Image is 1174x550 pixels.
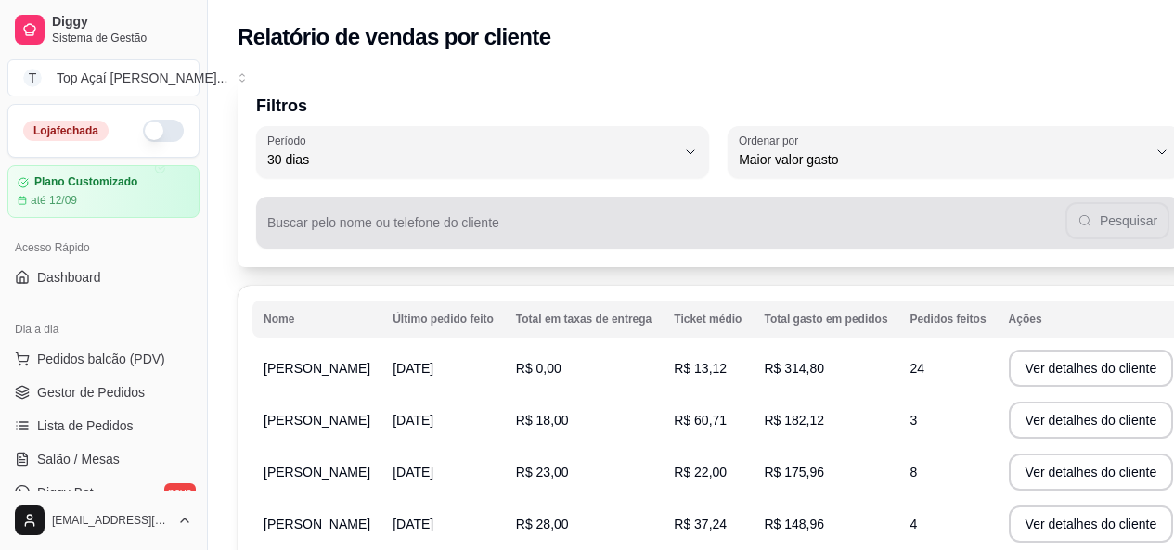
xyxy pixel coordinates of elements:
[252,301,381,338] th: Nome
[1009,505,1174,543] button: Ver detalhes do cliente
[753,301,898,338] th: Total gasto em pedidos
[37,268,101,287] span: Dashboard
[7,262,200,292] a: Dashboard
[267,133,312,148] label: Período
[739,133,805,148] label: Ordenar por
[764,517,824,531] span: R$ 148,96
[7,498,200,543] button: [EMAIL_ADDRESS][DOMAIN_NAME]
[7,59,200,96] button: Select a team
[7,233,200,262] div: Acesso Rápido
[910,413,918,428] span: 3
[143,120,184,142] button: Alterar Status
[674,413,727,428] span: R$ 60,71
[674,465,727,480] span: R$ 22,00
[34,175,137,189] article: Plano Customizado
[7,7,200,52] a: DiggySistema de Gestão
[264,413,370,428] span: [PERSON_NAME]
[52,31,192,45] span: Sistema de Gestão
[516,517,569,531] span: R$ 28,00
[264,517,370,531] span: [PERSON_NAME]
[256,126,709,178] button: Período30 dias
[23,69,42,87] span: T
[674,517,727,531] span: R$ 37,24
[1009,350,1174,387] button: Ver detalhes do cliente
[899,301,998,338] th: Pedidos feitos
[264,465,370,480] span: [PERSON_NAME]
[7,377,200,407] a: Gestor de Pedidos
[267,150,676,169] span: 30 dias
[52,14,192,31] span: Diggy
[674,361,727,376] span: R$ 13,12
[739,150,1147,169] span: Maior valor gasto
[37,383,145,402] span: Gestor de Pedidos
[516,361,561,376] span: R$ 0,00
[52,513,170,528] span: [EMAIL_ADDRESS][DOMAIN_NAME]
[23,121,109,141] div: Loja fechada
[37,483,94,502] span: Diggy Bot
[57,69,227,87] div: Top Açaí [PERSON_NAME] ...
[516,465,569,480] span: R$ 23,00
[393,413,433,428] span: [DATE]
[7,411,200,441] a: Lista de Pedidos
[910,361,925,376] span: 24
[264,361,370,376] span: [PERSON_NAME]
[764,361,824,376] span: R$ 314,80
[7,344,200,374] button: Pedidos balcão (PDV)
[1009,402,1174,439] button: Ver detalhes do cliente
[505,301,664,338] th: Total em taxas de entrega
[37,416,134,435] span: Lista de Pedidos
[381,301,505,338] th: Último pedido feito
[1009,454,1174,491] button: Ver detalhes do cliente
[393,517,433,531] span: [DATE]
[764,465,824,480] span: R$ 175,96
[910,517,918,531] span: 4
[7,444,200,474] a: Salão / Mesas
[7,478,200,507] a: Diggy Botnovo
[37,450,120,468] span: Salão / Mesas
[7,165,200,218] a: Plano Customizadoaté 12/09
[663,301,753,338] th: Ticket médio
[267,221,1065,239] input: Buscar pelo nome ou telefone do cliente
[764,413,824,428] span: R$ 182,12
[910,465,918,480] span: 8
[7,314,200,344] div: Dia a dia
[37,350,165,368] span: Pedidos balcão (PDV)
[516,413,569,428] span: R$ 18,00
[393,361,433,376] span: [DATE]
[238,22,551,52] h2: Relatório de vendas por cliente
[393,465,433,480] span: [DATE]
[31,193,77,208] article: até 12/09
